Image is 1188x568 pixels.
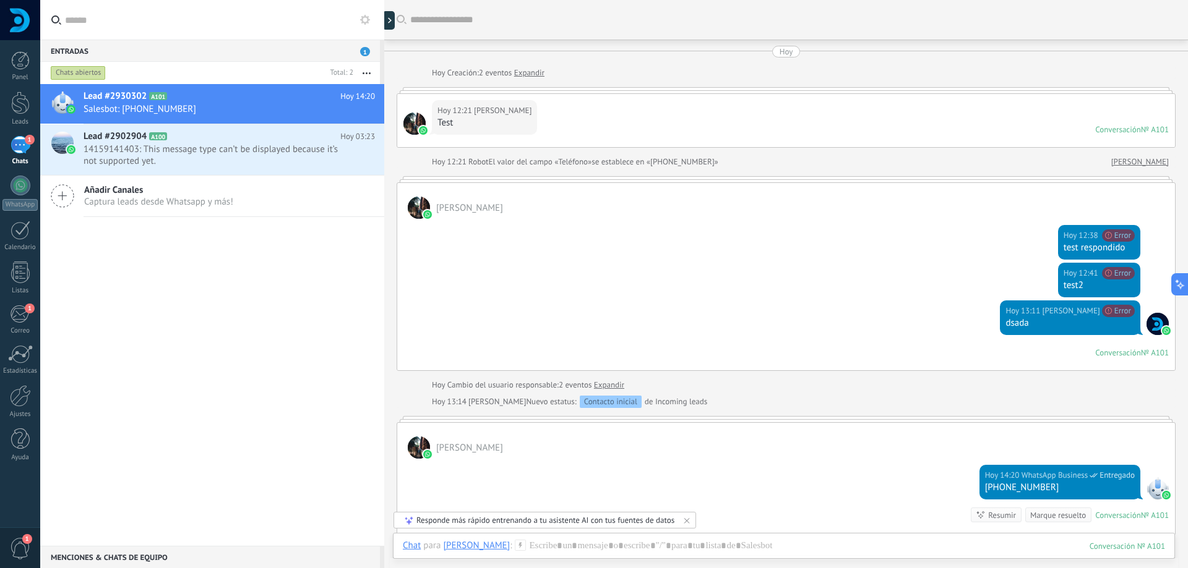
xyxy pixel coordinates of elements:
div: Hoy 14:20 [985,469,1022,481]
span: Error [1102,267,1135,279]
span: : [510,540,512,552]
span: A101 [149,92,167,100]
div: WhatsApp [2,199,38,211]
div: Hoy 12:38 [1064,229,1100,242]
span: Nuevo estatus: [526,396,576,408]
div: de Incoming leads [526,396,707,408]
span: A100 [149,132,167,140]
div: 101 [1090,541,1165,551]
div: № A101 [1141,124,1169,135]
span: 1 [22,534,32,544]
img: waba.svg [419,126,428,135]
img: waba.svg [423,450,432,459]
a: Lead #2930302 A101 Hoy 14:20 Salesbot: [PHONE_NUMBER] [40,84,384,124]
a: Expandir [594,379,624,391]
div: Listas [2,287,38,295]
div: Responde más rápido entrenando a tu asistente AI con tus fuentes de datos [416,515,674,525]
div: test respondido [1064,242,1135,254]
div: test2 [1064,279,1135,292]
span: Benjamín [474,104,532,117]
span: Salesbot: [PHONE_NUMBER] [84,103,351,115]
div: Benjamín [443,540,510,551]
span: se establece en «[PHONE_NUMBER]» [592,156,718,168]
div: dsada [1005,317,1135,329]
div: Cambio del usuario responsable: [432,379,624,391]
a: Expandir [514,67,544,79]
div: Entradas [40,40,380,62]
span: Hoy 03:23 [340,130,375,143]
span: Benjamín [436,442,503,454]
div: Leads [2,118,38,126]
img: waba.svg [67,105,75,114]
span: Ben Negrete [468,396,526,407]
span: Hoy 14:20 [340,90,375,103]
div: Hoy 12:41 [1064,267,1100,279]
img: waba.svg [1162,326,1171,335]
span: 1 [25,303,35,313]
div: Resumir [988,509,1016,521]
div: Marque resuelto [1030,509,1086,521]
img: waba.svg [1162,491,1171,499]
div: Conversación [1095,124,1141,135]
span: Lead #2902904 [84,130,147,143]
span: WhatsApp Business [1022,469,1088,481]
div: [PHONE_NUMBER] [985,481,1135,494]
span: para [423,540,441,552]
span: WhatsApp Business [1147,477,1169,499]
span: Error [1102,229,1135,242]
div: Creación: [432,67,544,79]
div: № A101 [1141,510,1169,520]
div: Hoy [780,46,793,57]
div: Mostrar [382,11,395,30]
div: Hoy 12:21 [437,104,474,117]
div: Conversación [1095,510,1141,520]
div: Estadísticas [2,367,38,375]
span: 14159141403: This message type can’t be displayed because it’s not supported yet. [84,143,351,167]
span: Benjamín [403,112,426,135]
img: waba.svg [423,210,432,219]
div: Chats [2,158,38,166]
a: [PERSON_NAME] [1111,156,1169,168]
span: Robot [468,156,488,167]
span: Benjamín [436,202,503,214]
div: Conversación [1095,347,1141,358]
div: Hoy 13:11 [1005,305,1042,317]
div: № A101 [1141,347,1169,358]
span: 2 eventos [479,67,512,79]
div: Panel [2,74,38,82]
div: Hoy 13:14 [432,396,468,408]
span: Benjamín [408,436,430,459]
span: El valor del campo «Teléfono» [489,156,592,168]
div: Ajustes [2,410,38,418]
span: Añadir Canales [84,184,233,196]
div: Contacto inicial [580,396,642,408]
span: 2 eventos [559,379,592,391]
div: Chats abiertos [51,66,106,80]
span: 1 [25,135,35,145]
span: Ben Negrete [1147,313,1169,335]
div: Hoy [432,67,447,79]
div: Ayuda [2,454,38,462]
span: Lead #2930302 [84,90,147,103]
div: Correo [2,327,38,335]
span: 1 [360,47,370,56]
a: Lead #2902904 A100 Hoy 03:23 14159141403: This message type can’t be displayed because it’s not s... [40,124,384,175]
div: Test [437,117,532,129]
span: Error [1102,305,1135,317]
img: waba.svg [67,145,75,154]
button: Más [353,62,380,84]
div: Calendario [2,244,38,252]
span: Benjamín [408,197,430,219]
div: Total: 2 [325,67,353,79]
div: Hoy 12:21 [432,156,468,168]
span: Entregado [1100,469,1135,481]
span: Ben Negrete (Oficina de Venta) [1042,305,1100,317]
div: Menciones & Chats de equipo [40,546,380,568]
div: Hoy [432,379,447,391]
span: Captura leads desde Whatsapp y más! [84,196,233,208]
